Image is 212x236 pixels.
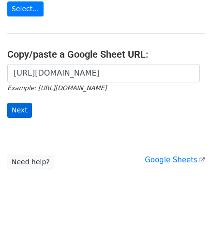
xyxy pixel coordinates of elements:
[7,155,54,170] a: Need help?
[7,1,44,16] a: Select...
[7,84,106,92] small: Example: [URL][DOMAIN_NAME]
[164,189,212,236] iframe: Chat Widget
[7,103,32,118] input: Next
[145,156,205,164] a: Google Sheets
[7,64,200,82] input: Paste your Google Sheet URL here
[7,48,205,60] h4: Copy/paste a Google Sheet URL:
